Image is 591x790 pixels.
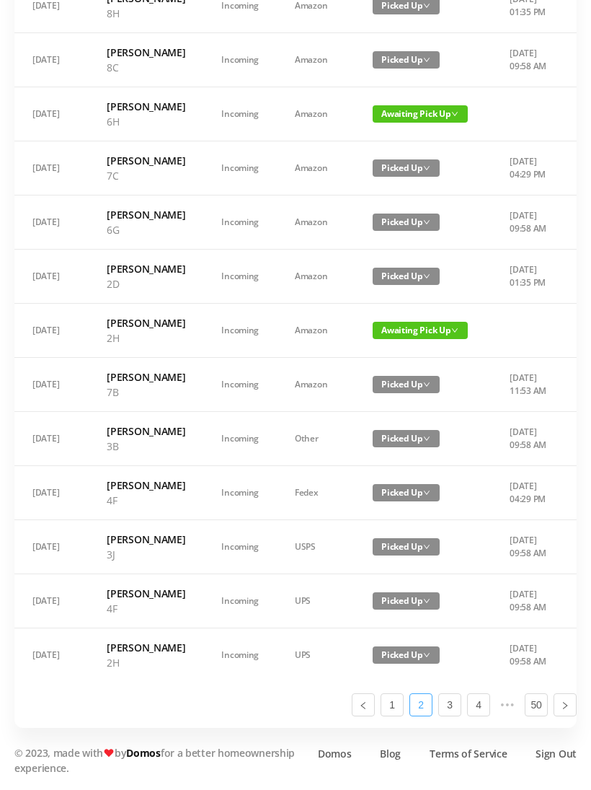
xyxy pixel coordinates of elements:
span: Picked Up [373,159,440,177]
h6: [PERSON_NAME] [107,315,185,330]
i: icon: down [423,435,430,442]
span: Picked Up [373,646,440,664]
p: 2H [107,655,185,670]
li: 4 [467,693,490,716]
td: [DATE] 11:53 AM [492,358,567,412]
h6: [PERSON_NAME] [107,478,185,493]
td: [DATE] [14,304,89,358]
td: [DATE] 01:35 PM [492,250,567,304]
p: 3J [107,547,185,562]
i: icon: down [423,164,430,172]
h6: [PERSON_NAME] [107,640,185,655]
i: icon: down [423,56,430,63]
li: 3 [438,693,461,716]
h6: [PERSON_NAME] [107,261,185,276]
td: UPS [277,628,355,682]
td: [DATE] 09:58 AM [492,520,567,574]
h6: [PERSON_NAME] [107,423,185,439]
td: Incoming [203,628,277,682]
a: Sign Out [536,746,577,761]
td: [DATE] [14,466,89,520]
a: Blog [380,746,401,761]
p: 7C [107,168,185,183]
p: © 2023, made with by for a better homeownership experience. [14,745,303,776]
i: icon: down [423,2,430,9]
td: Amazon [277,141,355,196]
i: icon: down [423,543,430,550]
span: Picked Up [373,51,440,69]
td: [DATE] [14,250,89,304]
td: [DATE] [14,520,89,574]
td: Incoming [203,304,277,358]
td: Amazon [277,358,355,412]
i: icon: right [561,701,569,710]
h6: [PERSON_NAME] [107,45,185,60]
td: [DATE] [14,33,89,87]
span: Picked Up [373,376,440,393]
td: Other [277,412,355,466]
span: Awaiting Pick Up [373,322,468,339]
i: icon: down [423,381,430,388]
span: Picked Up [373,592,440,610]
td: Incoming [203,358,277,412]
i: icon: down [423,597,430,605]
td: Amazon [277,304,355,358]
i: icon: down [423,219,430,226]
p: 4F [107,493,185,508]
td: [DATE] [14,141,89,196]
td: [DATE] 04:29 PM [492,141,567,196]
h6: [PERSON_NAME] [107,586,185,601]
td: Incoming [203,466,277,520]
i: icon: down [451,110,458,118]
p: 7B [107,385,185,400]
p: 6G [107,222,185,237]
td: [DATE] [14,358,89,412]
span: Picked Up [373,484,440,501]
td: Amazon [277,250,355,304]
a: Domos [318,746,352,761]
td: Incoming [203,412,277,466]
td: [DATE] [14,628,89,682]
td: [DATE] 09:58 AM [492,628,567,682]
a: 4 [468,694,489,716]
i: icon: down [423,651,430,659]
td: [DATE] 04:29 PM [492,466,567,520]
td: Fedex [277,466,355,520]
span: Picked Up [373,268,440,285]
p: 4F [107,601,185,616]
p: 6H [107,114,185,129]
td: [DATE] 09:58 AM [492,412,567,466]
td: USPS [277,520,355,574]
td: [DATE] 09:58 AM [492,33,567,87]
a: Terms of Service [430,746,507,761]
td: [DATE] [14,196,89,250]
a: 1 [381,694,403,716]
a: Domos [126,746,161,760]
li: Next 5 Pages [496,693,519,716]
li: 2 [409,693,432,716]
h6: [PERSON_NAME] [107,99,185,114]
li: Previous Page [352,693,375,716]
li: 50 [525,693,548,716]
p: 2H [107,330,185,346]
td: [DATE] [14,574,89,628]
i: icon: left [359,701,368,710]
td: [DATE] 09:58 AM [492,196,567,250]
i: icon: down [423,273,430,280]
span: Picked Up [373,430,440,447]
td: [DATE] [14,87,89,141]
td: UPS [277,574,355,628]
i: icon: down [423,489,430,496]
p: 3B [107,439,185,454]
td: Incoming [203,87,277,141]
td: Amazon [277,196,355,250]
i: icon: down [451,327,458,334]
td: Incoming [203,196,277,250]
li: Next Page [554,693,577,716]
li: 1 [381,693,404,716]
a: 2 [410,694,432,716]
a: 3 [439,694,461,716]
p: 2D [107,276,185,291]
td: Incoming [203,141,277,196]
td: Incoming [203,574,277,628]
